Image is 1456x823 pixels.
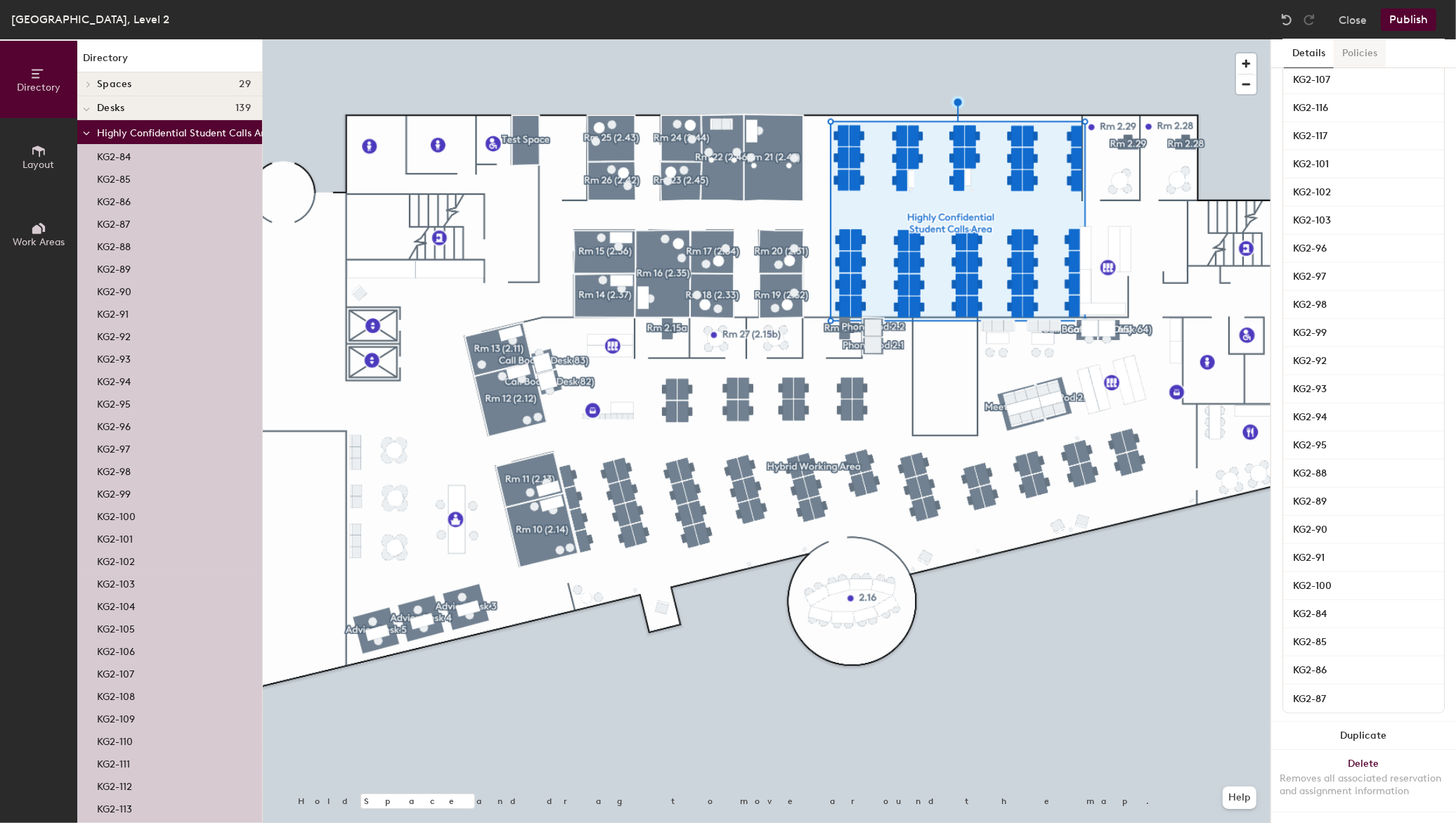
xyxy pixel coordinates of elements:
input: Unnamed desk [1286,267,1441,287]
p: KG2-106 [97,642,135,658]
span: Work Areas [13,236,65,248]
input: Unnamed desk [1286,239,1441,259]
input: Unnamed desk [1286,604,1441,624]
p: KG2-105 [97,619,135,635]
input: Unnamed desk [1286,661,1441,680]
input: Unnamed desk [1286,127,1441,146]
p: KG2-91 [97,304,129,320]
span: Spaces [97,79,132,90]
p: KG2-87 [97,214,130,231]
p: KG2-93 [97,349,131,365]
span: Desks [97,103,124,114]
span: 29 [239,79,251,90]
input: Unnamed desk [1286,408,1441,427]
p: KG2-92 [97,327,131,343]
button: Policies [1334,39,1386,68]
p: KG2-109 [97,709,135,725]
p: KG2-104 [97,597,135,613]
p: KG2-94 [97,372,131,388]
div: Removes all associated reservation and assignment information [1280,772,1448,798]
p: KG2-102 [97,552,135,568]
input: Unnamed desk [1286,689,1441,708]
button: Close [1339,8,1367,31]
input: Unnamed desk [1286,70,1441,90]
span: Highly Confidential Student Calls Area [97,127,275,139]
p: KG2-90 [97,282,131,298]
p: KG2-99 [97,484,131,500]
p: KG2-95 [97,394,131,410]
input: Unnamed desk [1286,520,1441,540]
p: KG2-84 [97,147,131,163]
p: KG2-101 [97,529,133,545]
p: KG2-113 [97,799,132,815]
p: KG2-110 [97,732,133,748]
p: KG2-85 [97,169,131,186]
p: KG2-108 [97,687,135,703]
input: Unnamed desk [1286,323,1441,343]
input: Unnamed desk [1286,576,1441,596]
input: Unnamed desk [1286,492,1441,512]
input: Unnamed desk [1286,98,1441,118]
span: Layout [23,159,55,171]
input: Unnamed desk [1286,351,1441,371]
div: [GEOGRAPHIC_DATA], Level 2 [11,11,169,28]
p: KG2-98 [97,462,131,478]
img: Redo [1302,13,1316,27]
button: Details [1284,39,1334,68]
input: Unnamed desk [1286,548,1441,568]
p: KG2-96 [97,417,131,433]
input: Unnamed desk [1286,295,1441,315]
input: Unnamed desk [1286,183,1441,202]
p: KG2-111 [97,754,130,770]
p: KG2-97 [97,439,130,455]
p: KG2-112 [97,777,132,793]
p: KG2-107 [97,664,134,680]
p: KG2-88 [97,237,131,253]
input: Unnamed desk [1286,464,1441,484]
p: KG2-100 [97,507,136,523]
input: Unnamed desk [1286,436,1441,455]
h1: Directory [77,51,262,72]
button: Publish [1381,8,1436,31]
img: Undo [1280,13,1294,27]
span: 139 [235,103,251,114]
input: Unnamed desk [1286,155,1441,174]
button: Duplicate [1271,722,1456,750]
p: KG2-89 [97,259,131,276]
button: Help [1223,786,1256,809]
input: Unnamed desk [1286,211,1441,231]
button: DeleteRemoves all associated reservation and assignment information [1271,750,1456,812]
p: KG2-103 [97,574,135,590]
input: Unnamed desk [1286,633,1441,652]
input: Unnamed desk [1286,380,1441,399]
span: Directory [17,82,60,93]
p: KG2-86 [97,192,131,208]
